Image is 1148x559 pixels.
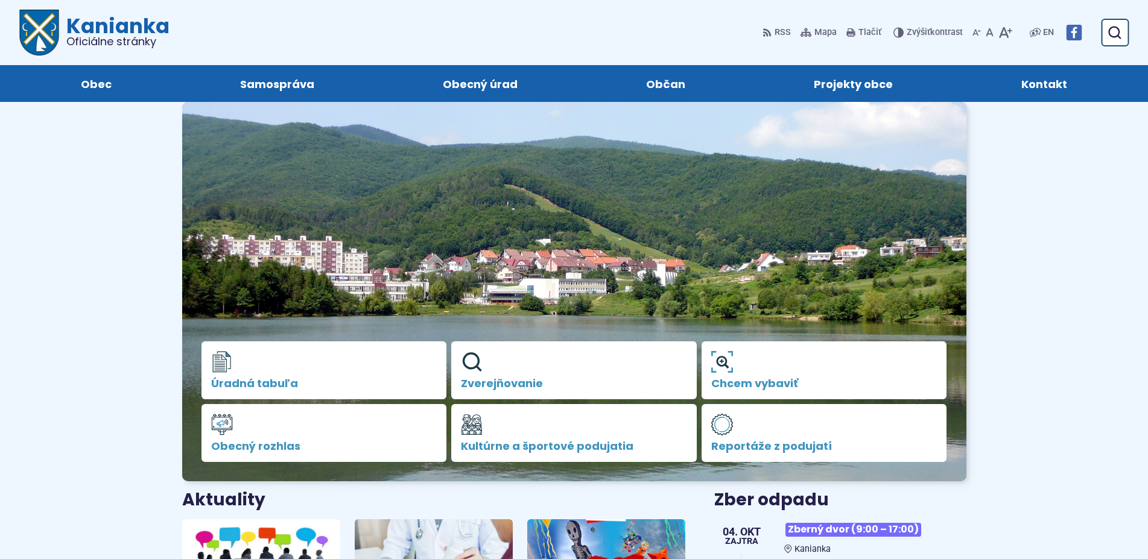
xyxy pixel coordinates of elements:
[29,65,164,102] a: Obec
[81,65,112,102] span: Obec
[451,404,697,462] a: Kultúrne a športové podujatia
[983,20,996,45] button: Nastaviť pôvodnú veľkosť písma
[19,10,59,55] img: Prejsť na domovskú stránku
[702,341,947,399] a: Chcem vybaviť
[451,341,697,399] a: Zverejňovanie
[858,28,881,38] span: Tlačiť
[907,27,930,37] span: Zvýšiť
[723,537,761,546] span: Zajtra
[714,518,966,554] a: Zberný dvor (9:00 – 17:00) Kanianka 04. okt Zajtra
[19,10,170,55] a: Logo Kanianka, prejsť na domovskú stránku.
[775,25,791,40] span: RSS
[969,65,1119,102] a: Kontakt
[844,20,884,45] button: Tlačiť
[1021,65,1067,102] span: Kontakt
[711,440,937,452] span: Reportáže z podujatí
[1041,25,1056,40] a: EN
[814,65,893,102] span: Projekty obce
[66,36,170,47] span: Oficiálne stránky
[723,526,761,537] span: 04. okt
[201,341,447,399] a: Úradná tabuľa
[761,65,945,102] a: Projekty obce
[201,404,447,462] a: Obecný rozhlas
[188,65,367,102] a: Samospráva
[211,377,437,390] span: Úradná tabuľa
[1043,25,1054,40] span: EN
[893,20,965,45] button: Zvýšiťkontrast
[211,440,437,452] span: Obecný rozhlas
[702,404,947,462] a: Reportáže z podujatí
[996,20,1015,45] button: Zväčšiť veľkosť písma
[461,377,687,390] span: Zverejňovanie
[1066,25,1082,40] img: Prejsť na Facebook stránku
[182,491,265,510] h3: Aktuality
[814,25,837,40] span: Mapa
[714,491,966,510] h3: Zber odpadu
[443,65,518,102] span: Obecný úrad
[798,20,839,45] a: Mapa
[594,65,738,102] a: Občan
[646,65,685,102] span: Občan
[907,28,963,38] span: kontrast
[970,20,983,45] button: Zmenšiť veľkosť písma
[240,65,314,102] span: Samospráva
[794,544,831,554] span: Kanianka
[785,523,921,537] span: Zberný dvor (9:00 – 17:00)
[763,20,793,45] a: RSS
[59,16,170,47] h1: Kanianka
[711,377,937,390] span: Chcem vybaviť
[461,440,687,452] span: Kultúrne a športové podujatia
[391,65,570,102] a: Obecný úrad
